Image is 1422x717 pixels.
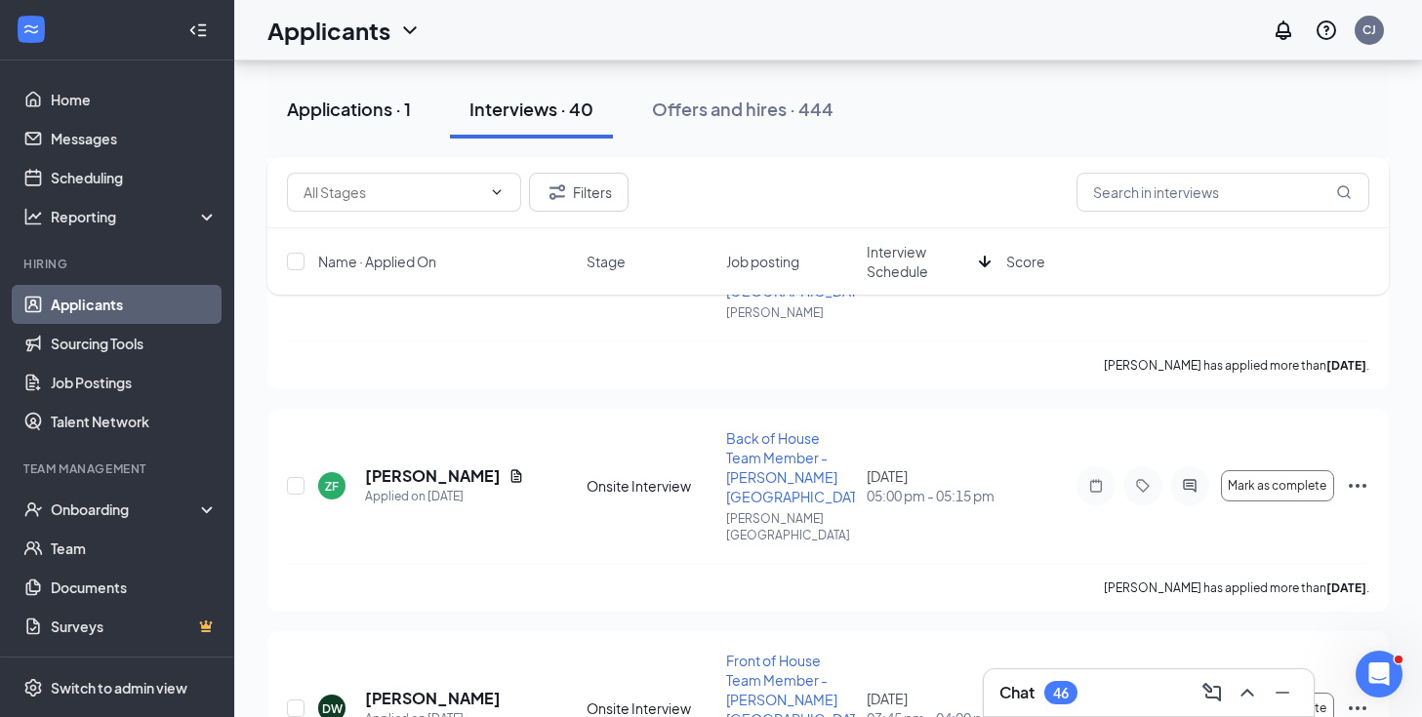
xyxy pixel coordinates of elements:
a: Applicants [51,285,218,324]
div: Interviews · 40 [469,97,593,121]
a: Talent Network [51,402,218,441]
div: [DATE] [867,466,995,505]
span: 05:00 pm - 05:15 pm [867,486,995,505]
button: Mark as complete [1221,470,1334,501]
span: Back of House Team Member - [PERSON_NAME][GEOGRAPHIC_DATA] [726,429,869,505]
svg: UserCheck [23,499,43,519]
div: Onsite Interview [587,476,714,496]
div: Hiring [23,256,214,272]
svg: Analysis [23,207,43,226]
a: Home [51,80,218,119]
svg: Tag [1131,478,1155,494]
svg: Collapse [188,20,208,40]
div: DW [322,700,343,717]
svg: ChevronDown [398,19,422,42]
span: Mark as complete [1228,479,1326,493]
button: Minimize [1267,677,1298,708]
a: Scheduling [51,158,218,197]
svg: MagnifyingGlass [1336,184,1352,200]
b: [DATE] [1326,358,1366,373]
button: Filter Filters [529,173,629,212]
svg: ChevronDown [489,184,505,200]
div: CJ [1362,21,1376,38]
iframe: Intercom live chat [1356,651,1402,697]
p: [PERSON_NAME] has applied more than . [1104,579,1369,596]
svg: ArrowDown [973,250,996,273]
div: Applied on [DATE] [365,487,524,506]
a: Team [51,529,218,568]
svg: ActiveChat [1178,478,1201,494]
div: Applications · 1 [287,97,411,121]
svg: ComposeMessage [1200,681,1224,704]
svg: Filter [546,180,569,204]
div: 46 [1053,685,1069,701]
span: Stage [587,252,626,271]
span: Score [1006,252,1045,271]
a: Job Postings [51,363,218,402]
h5: [PERSON_NAME] [365,465,501,487]
svg: QuestionInfo [1315,19,1338,42]
input: All Stages [304,181,481,203]
div: Offers and hires · 444 [652,97,833,121]
div: Reporting [51,207,219,226]
a: Documents [51,568,218,607]
span: Interview Schedule [867,242,971,281]
span: Job posting [726,252,799,271]
button: ChevronUp [1232,677,1263,708]
input: Search in interviews [1077,173,1369,212]
div: Switch to admin view [51,678,187,697]
div: Team Management [23,460,214,477]
h1: Applicants [267,14,390,47]
a: SurveysCrown [51,607,218,646]
svg: Note [1084,478,1108,494]
h5: [PERSON_NAME] [365,688,501,709]
span: Name · Applied On [318,252,436,271]
p: [PERSON_NAME][GEOGRAPHIC_DATA] [726,510,854,543]
svg: ChevronUp [1236,681,1259,704]
svg: Settings [23,678,43,697]
svg: Minimize [1271,681,1294,704]
b: [DATE] [1326,580,1366,595]
svg: Notifications [1272,19,1295,42]
button: ComposeMessage [1197,677,1228,708]
svg: Ellipses [1346,474,1369,498]
svg: Document [508,468,524,484]
h3: Chat [999,682,1035,703]
div: Onboarding [51,499,201,519]
a: Sourcing Tools [51,324,218,363]
svg: WorkstreamLogo [21,20,41,39]
p: [PERSON_NAME] has applied more than . [1104,357,1369,374]
a: Messages [51,119,218,158]
div: ZF [325,478,339,495]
